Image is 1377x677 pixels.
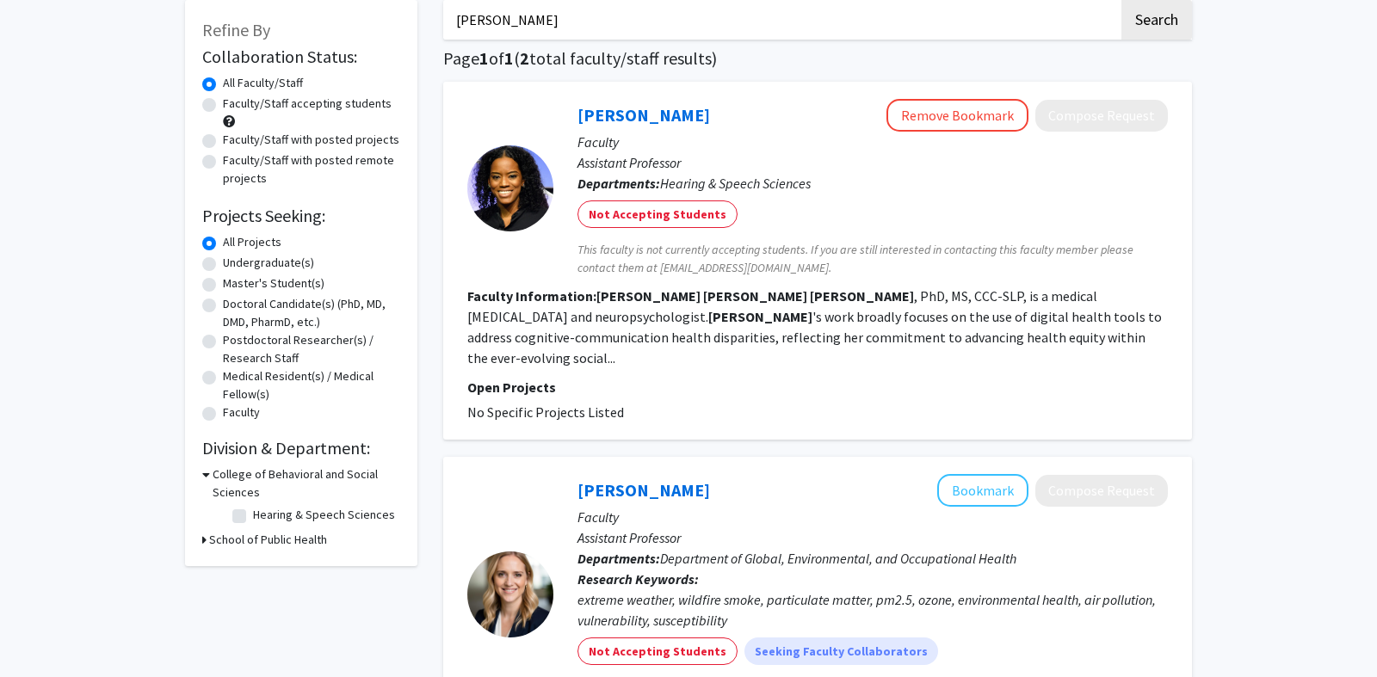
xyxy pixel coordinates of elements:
[223,74,303,92] label: All Faculty/Staff
[504,47,514,69] span: 1
[708,308,812,325] b: [PERSON_NAME]
[213,465,400,502] h3: College of Behavioral and Social Sciences
[577,589,1168,631] div: extreme weather, wildfire smoke, particulate matter, pm2.5, ozone, environmental health, air poll...
[443,48,1192,69] h1: Page of ( total faculty/staff results)
[253,506,395,524] label: Hearing & Speech Sciences
[577,132,1168,152] p: Faculty
[703,287,807,305] b: [PERSON_NAME]
[577,637,738,665] mat-chip: Not Accepting Students
[223,403,260,422] label: Faculty
[577,570,699,588] b: Research Keywords:
[577,200,738,228] mat-chip: Not Accepting Students
[479,47,489,69] span: 1
[202,19,270,40] span: Refine By
[577,152,1168,173] p: Assistant Professor
[596,287,701,305] b: [PERSON_NAME]
[660,550,1016,567] span: Department of Global, Environmental, and Occupational Health
[13,600,73,664] iframe: Chat
[467,403,624,421] span: No Specific Projects Listed
[520,47,529,69] span: 2
[467,287,1162,366] fg-read-more: , PhD, MS, CCC-SLP, is a medical [MEDICAL_DATA] and neuropsychologist. 's work broadly focuses on...
[577,550,660,567] b: Departments:
[810,287,914,305] b: [PERSON_NAME]
[223,295,400,331] label: Doctoral Candidate(s) (PhD, MD, DMD, PharmD, etc.)
[467,377,1168,397] p: Open Projects
[577,527,1168,548] p: Assistant Professor
[467,287,596,305] b: Faculty Information:
[223,254,314,272] label: Undergraduate(s)
[577,104,710,126] a: [PERSON_NAME]
[1035,100,1168,132] button: Compose Request to Jennifer Rae Myers
[223,131,399,149] label: Faculty/Staff with posted projects
[937,474,1028,507] button: Add Jennifer Stowell to Bookmarks
[223,367,400,403] label: Medical Resident(s) / Medical Fellow(s)
[223,233,281,251] label: All Projects
[209,531,327,549] h3: School of Public Health
[577,479,710,501] a: [PERSON_NAME]
[202,206,400,226] h2: Projects Seeking:
[660,175,811,192] span: Hearing & Speech Sciences
[577,241,1168,277] span: This faculty is not currently accepting students. If you are still interested in contacting this ...
[577,507,1168,527] p: Faculty
[202,46,400,67] h2: Collaboration Status:
[223,151,400,188] label: Faculty/Staff with posted remote projects
[886,99,1028,132] button: Remove Bookmark
[223,95,392,113] label: Faculty/Staff accepting students
[744,637,938,665] mat-chip: Seeking Faculty Collaborators
[223,274,324,292] label: Master's Student(s)
[223,331,400,367] label: Postdoctoral Researcher(s) / Research Staff
[577,175,660,192] b: Departments:
[1035,475,1168,507] button: Compose Request to Jennifer Stowell
[202,438,400,459] h2: Division & Department:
